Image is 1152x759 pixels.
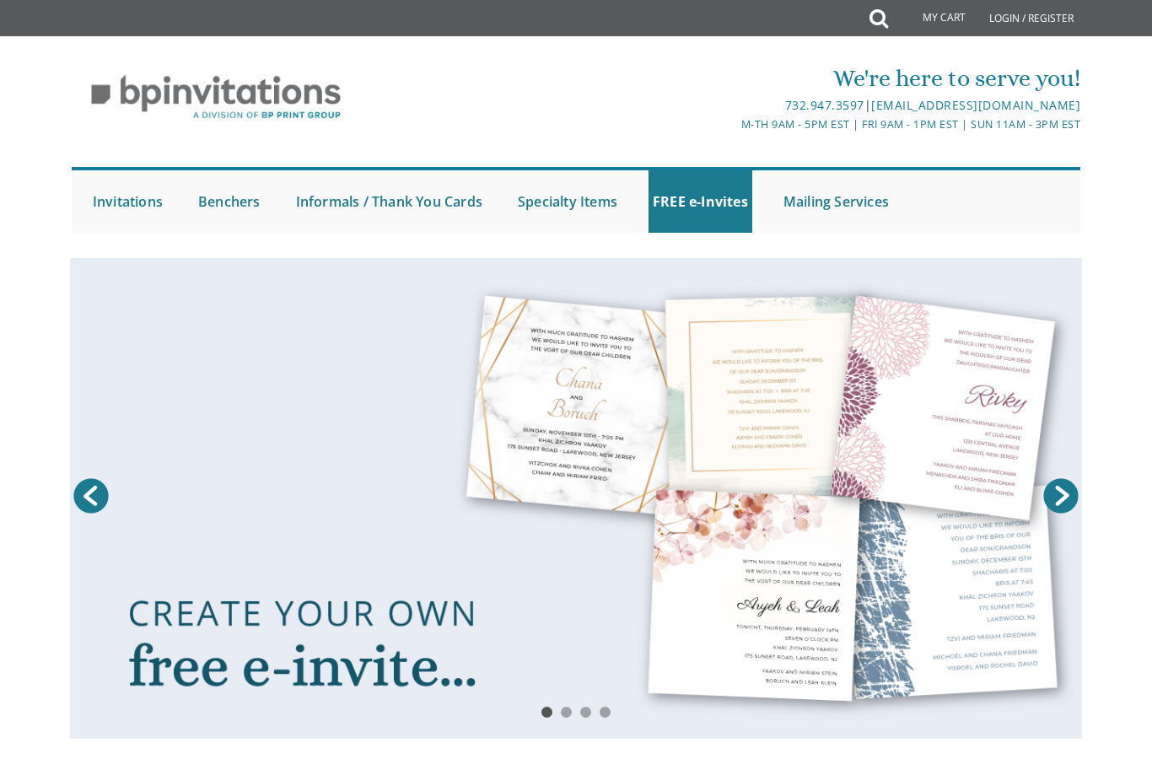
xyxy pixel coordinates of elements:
[409,62,1081,95] div: We're here to serve you!
[1040,475,1082,517] a: Next
[89,170,167,233] a: Invitations
[194,170,265,233] a: Benchers
[649,170,752,233] a: FREE e-Invites
[409,116,1081,133] div: M-Th 9am - 5pm EST | Fri 9am - 1pm EST | Sun 11am - 3pm EST
[871,97,1080,113] a: [EMAIL_ADDRESS][DOMAIN_NAME]
[409,95,1081,116] div: |
[886,2,977,35] a: My Cart
[779,170,893,233] a: Mailing Services
[72,62,361,132] img: BP Invitation Loft
[292,170,487,233] a: Informals / Thank You Cards
[70,475,112,517] a: Prev
[514,170,622,233] a: Specialty Items
[785,97,864,113] a: 732.947.3597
